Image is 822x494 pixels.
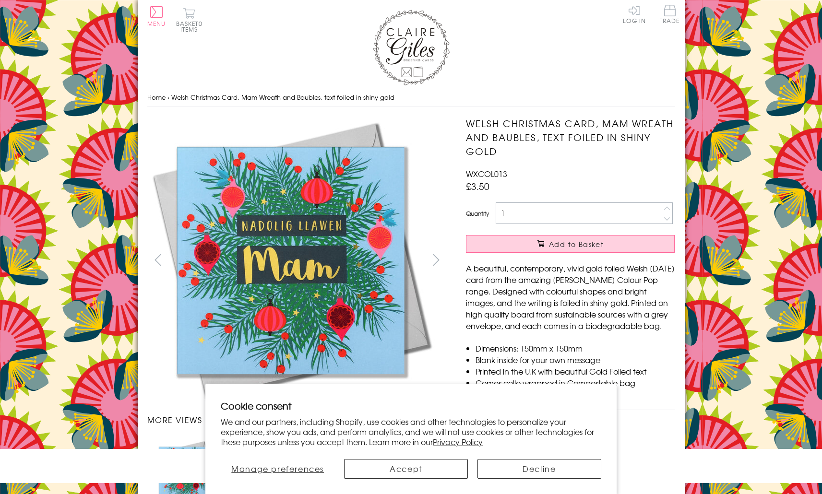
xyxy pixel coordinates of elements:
button: Add to Basket [466,235,675,253]
label: Quantity [466,209,489,218]
li: Comes cello wrapped in Compostable bag [476,377,675,388]
span: Trade [660,5,680,24]
h2: Cookie consent [221,399,601,412]
span: Manage preferences [231,463,324,474]
h3: More views [147,414,447,425]
a: Log In [623,5,646,24]
span: £3.50 [466,179,489,193]
button: prev [147,249,169,271]
a: Trade [660,5,680,25]
h1: Welsh Christmas Card, Mam Wreath and Baubles, text foiled in shiny gold [466,117,675,158]
li: Blank inside for your own message [476,354,675,365]
a: Privacy Policy [433,436,483,447]
span: 0 items [180,19,203,34]
nav: breadcrumbs [147,88,675,107]
li: Printed in the U.K with beautiful Gold Foiled text [476,365,675,377]
button: Accept [344,459,468,479]
button: Menu [147,6,166,26]
button: Decline [477,459,601,479]
p: We and our partners, including Shopify, use cookies and other technologies to personalize your ex... [221,417,601,447]
span: WXCOL013 [466,168,507,179]
button: next [425,249,447,271]
p: A beautiful, contemporary, vivid gold foiled Welsh [DATE] card from the amazing [PERSON_NAME] Col... [466,262,675,331]
span: Add to Basket [549,239,604,249]
span: Welsh Christmas Card, Mam Wreath and Baubles, text foiled in shiny gold [171,93,394,102]
img: Claire Giles Greetings Cards [373,10,450,85]
img: Welsh Christmas Card, Mam Wreath and Baubles, text foiled in shiny gold [147,117,435,404]
button: Manage preferences [221,459,334,479]
span: › [167,93,169,102]
span: Menu [147,19,166,28]
button: Basket0 items [176,8,203,32]
a: Home [147,93,166,102]
li: Dimensions: 150mm x 150mm [476,342,675,354]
